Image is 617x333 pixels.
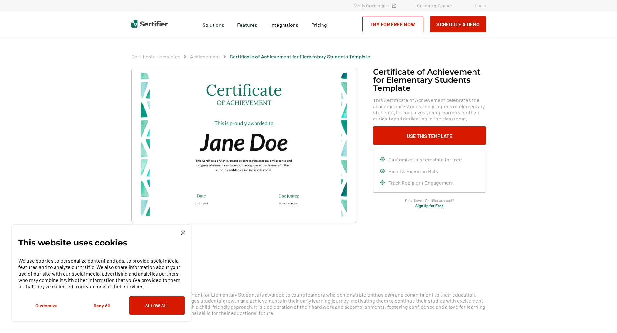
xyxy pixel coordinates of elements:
button: Allow All [129,296,185,315]
span: Solutions [203,20,224,28]
span: Integrations [270,22,298,28]
span: This Certificate of Achievement celebrates the academic milestones and progress of elementary stu... [373,97,486,121]
a: Customer Support [417,3,454,8]
button: Schedule a Demo [430,16,486,32]
img: Sertifier | Digital Credentialing Platform [131,20,168,28]
img: Verified [392,4,396,8]
a: Integrations [270,20,298,28]
p: We use cookies to personalize content and ads, to provide social media features and to analyze ou... [18,257,185,290]
img: Certificate of Achievement for Elementary Students Template [141,73,346,218]
span: Pricing [311,22,327,28]
span: Customize this template for free [388,156,462,162]
a: Certificate Templates [131,53,181,59]
span: Don’t have a Sertifier account? [405,197,454,203]
a: Pricing [311,20,327,28]
button: Customize [18,296,74,315]
span: Certificate of Achievement for Elementary Students Template [230,53,370,60]
span: Certificate Templates [131,53,181,60]
a: Certificate of Achievement for Elementary Students Template [230,53,370,59]
iframe: Chat Widget [585,302,617,333]
div: Breadcrumb [131,53,370,60]
span: Features [237,20,257,28]
img: Cookie Popup Close [181,231,185,235]
a: Achievement [190,53,220,59]
a: Sign Up for Free [415,203,444,208]
span: Achievement [190,53,220,60]
span: Track Recipient Engagement [388,180,454,186]
span: Email & Export in Bulk [388,168,438,174]
button: Deny All [74,296,129,315]
a: Try for Free Now [362,16,423,32]
h1: Certificate of Achievement for Elementary Students Template [373,68,486,92]
p: This website uses cookies [18,239,127,246]
a: Login [475,3,486,8]
button: Use This Template [373,126,486,145]
span: The Certificate of Achievement for Elementary Students is awarded to young learners who demonstra... [131,291,485,316]
a: Verify Credentials [354,3,396,8]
